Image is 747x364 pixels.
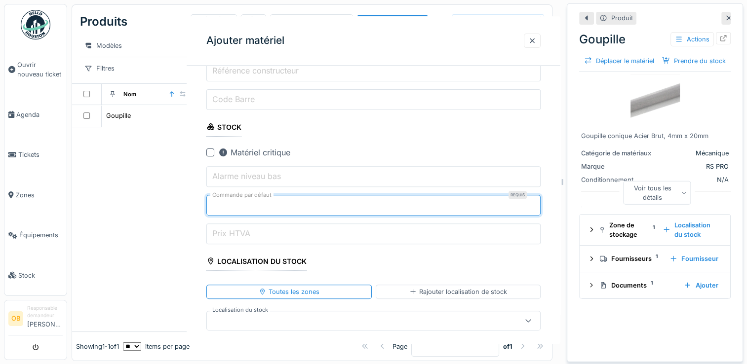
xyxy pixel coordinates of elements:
[210,93,257,105] label: Code Barre
[206,254,307,271] div: Localisation du stock
[206,120,241,137] div: Stock
[210,170,283,182] label: Alarme niveau bas
[509,191,527,199] div: Requis
[210,65,301,76] label: Référence constructeur
[206,340,266,357] div: Utilisateurs
[210,306,270,314] label: Localisation du stock
[210,191,274,199] label: Commande par défaut
[218,146,290,158] div: Matériel critique
[259,287,319,296] div: Toutes les zones
[210,227,252,239] label: Prix HTVA
[409,287,507,296] div: Rajouter localisation de stock
[206,35,284,47] h3: Ajouter matériel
